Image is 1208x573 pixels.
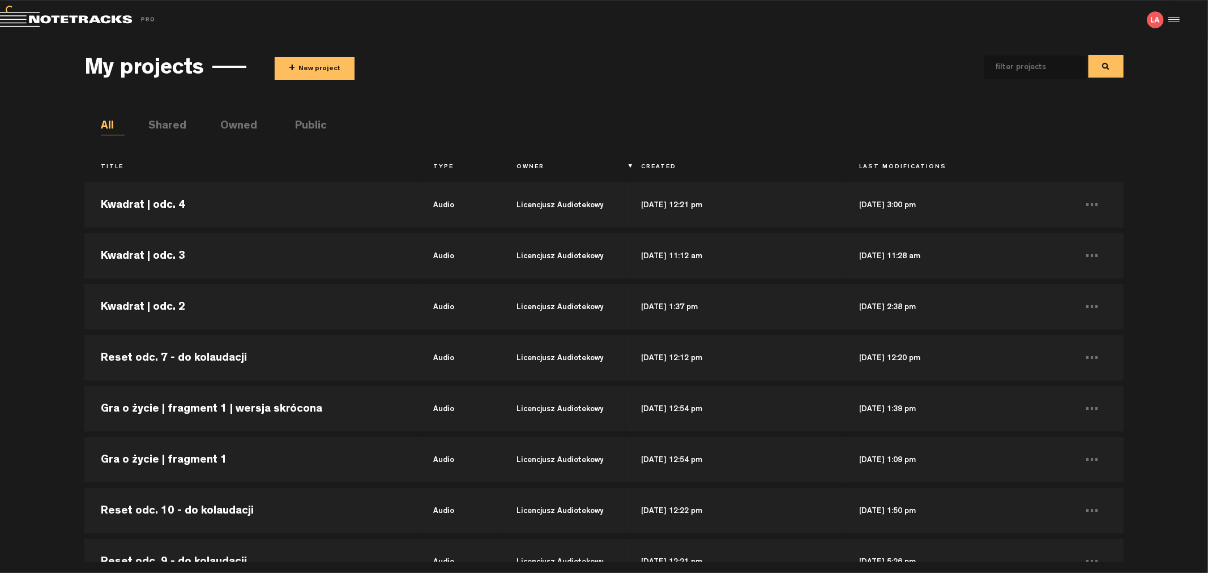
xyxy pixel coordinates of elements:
td: ... [1061,434,1124,485]
td: [DATE] 11:12 am [625,230,843,281]
h3: My projects [84,57,204,82]
th: Created [625,158,843,177]
td: Kwadrat | odc. 3 [84,230,417,281]
td: ... [1061,179,1124,230]
button: +New project [275,57,355,80]
li: Owned [220,118,244,135]
li: Shared [148,118,172,135]
td: [DATE] 12:20 pm [843,332,1061,383]
th: Last Modifications [843,158,1061,177]
td: Reset odc. 10 - do kolaudacji [84,485,417,536]
th: Title [84,158,417,177]
td: audio [417,281,500,332]
td: [DATE] 12:21 pm [625,179,843,230]
td: Gra o życie | fragment 1 | wersja skrócona [84,383,417,434]
li: Public [295,118,319,135]
th: Type [417,158,500,177]
td: audio [417,179,500,230]
td: [DATE] 3:00 pm [843,179,1061,230]
td: audio [417,383,500,434]
td: ... [1061,332,1124,383]
th: Owner [500,158,625,177]
td: Licencjusz Audiotekowy [500,485,625,536]
td: ... [1061,230,1124,281]
td: Licencjusz Audiotekowy [500,383,625,434]
td: [DATE] 1:37 pm [625,281,843,332]
td: Licencjusz Audiotekowy [500,434,625,485]
td: [DATE] 1:50 pm [843,485,1061,536]
td: Gra o życie | fragment 1 [84,434,417,485]
td: Licencjusz Audiotekowy [500,332,625,383]
td: [DATE] 12:54 pm [625,434,843,485]
td: [DATE] 2:38 pm [843,281,1061,332]
td: audio [417,485,500,536]
td: audio [417,230,500,281]
td: [DATE] 12:12 pm [625,332,843,383]
td: Licencjusz Audiotekowy [500,179,625,230]
img: letters [1147,11,1164,28]
td: audio [417,434,500,485]
td: [DATE] 1:39 pm [843,383,1061,434]
td: Licencjusz Audiotekowy [500,281,625,332]
li: All [101,118,125,135]
td: audio [417,332,500,383]
td: [DATE] 12:54 pm [625,383,843,434]
td: [DATE] 1:09 pm [843,434,1061,485]
td: ... [1061,383,1124,434]
td: Licencjusz Audiotekowy [500,230,625,281]
td: Kwadrat | odc. 4 [84,179,417,230]
td: ... [1061,485,1124,536]
td: [DATE] 12:22 pm [625,485,843,536]
td: Reset odc. 7 - do kolaudacji [84,332,417,383]
input: filter projects [984,55,1068,79]
td: ... [1061,281,1124,332]
td: Kwadrat | odc. 2 [84,281,417,332]
td: [DATE] 11:28 am [843,230,1061,281]
span: + [289,62,295,75]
